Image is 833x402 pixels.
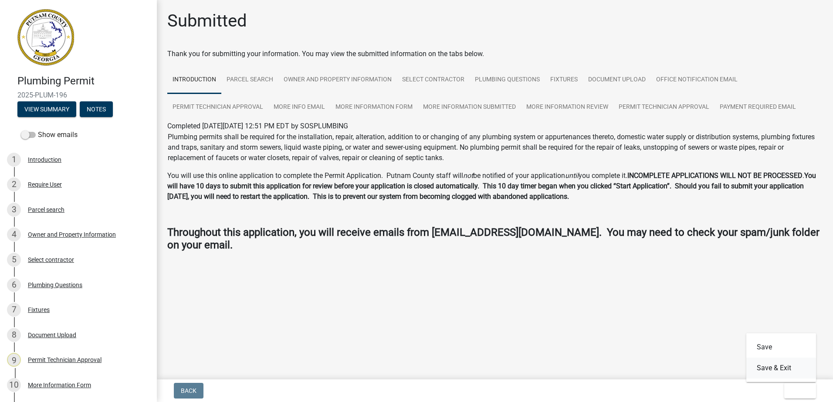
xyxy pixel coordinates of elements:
[17,101,76,117] button: View Summary
[7,278,21,292] div: 6
[418,94,521,121] a: More Information Submitted
[17,106,76,113] wm-modal-confirm: Summary
[651,66,743,94] a: Office Notification Email
[167,171,816,201] strong: You will have 10 days to submit this application for review before your application is closed aut...
[167,10,247,31] h1: Submitted
[17,75,150,87] h4: Plumbing Permit
[167,226,819,251] strong: Throughout this application, you will receive emails from [EMAIL_ADDRESS][DOMAIN_NAME]. You may n...
[167,49,823,59] div: Thank you for submitting your information. You may view the submitted information on the tabs below.
[565,171,579,180] i: until
[28,157,61,163] div: Introduction
[784,383,816,399] button: Exit
[167,94,268,121] a: Permit Technician Approval
[7,228,21,241] div: 4
[470,66,545,94] a: Plumbing Questions
[7,203,21,217] div: 3
[28,282,82,288] div: Plumbing Questions
[28,357,102,363] div: Permit Technician Approval
[28,207,64,213] div: Parcel search
[17,9,74,66] img: Putnam County, Georgia
[7,253,21,267] div: 5
[583,66,651,94] a: Document Upload
[80,106,113,113] wm-modal-confirm: Notes
[28,382,91,388] div: More Information Form
[7,328,21,342] div: 8
[167,131,823,164] td: Plumbing permits shall be required for the installation, repair, alteration, addition to or chang...
[746,358,816,379] button: Save & Exit
[714,94,801,121] a: Payment Required Email
[746,337,816,358] button: Save
[174,383,203,399] button: Back
[746,333,816,382] div: Exit
[463,171,473,180] i: not
[28,231,116,238] div: Owner and Property Information
[181,387,196,394] span: Back
[7,178,21,191] div: 2
[7,303,21,317] div: 7
[521,94,613,121] a: More Information Review
[7,153,21,167] div: 1
[7,353,21,367] div: 9
[268,94,330,121] a: More Info Email
[278,66,397,94] a: Owner and Property Information
[28,181,62,188] div: Require User
[545,66,583,94] a: Fixtures
[28,332,76,338] div: Document Upload
[17,91,139,99] span: 2025-PLUM-196
[167,66,221,94] a: Introduction
[791,387,804,394] span: Exit
[28,307,50,313] div: Fixtures
[613,94,714,121] a: Permit Technician Approval
[397,66,470,94] a: Select contractor
[330,94,418,121] a: More Information Form
[7,378,21,392] div: 10
[167,122,348,130] span: Completed [DATE][DATE] 12:51 PM EDT by SOSPLUMBING
[167,171,823,202] p: You will use this online application to complete the Permit Application. Putnam County staff will...
[21,130,78,140] label: Show emails
[221,66,278,94] a: Parcel search
[28,257,74,263] div: Select contractor
[80,101,113,117] button: Notes
[627,171,803,180] strong: INCOMPLETE APPLICATIONS WILL NOT BE PROCESSED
